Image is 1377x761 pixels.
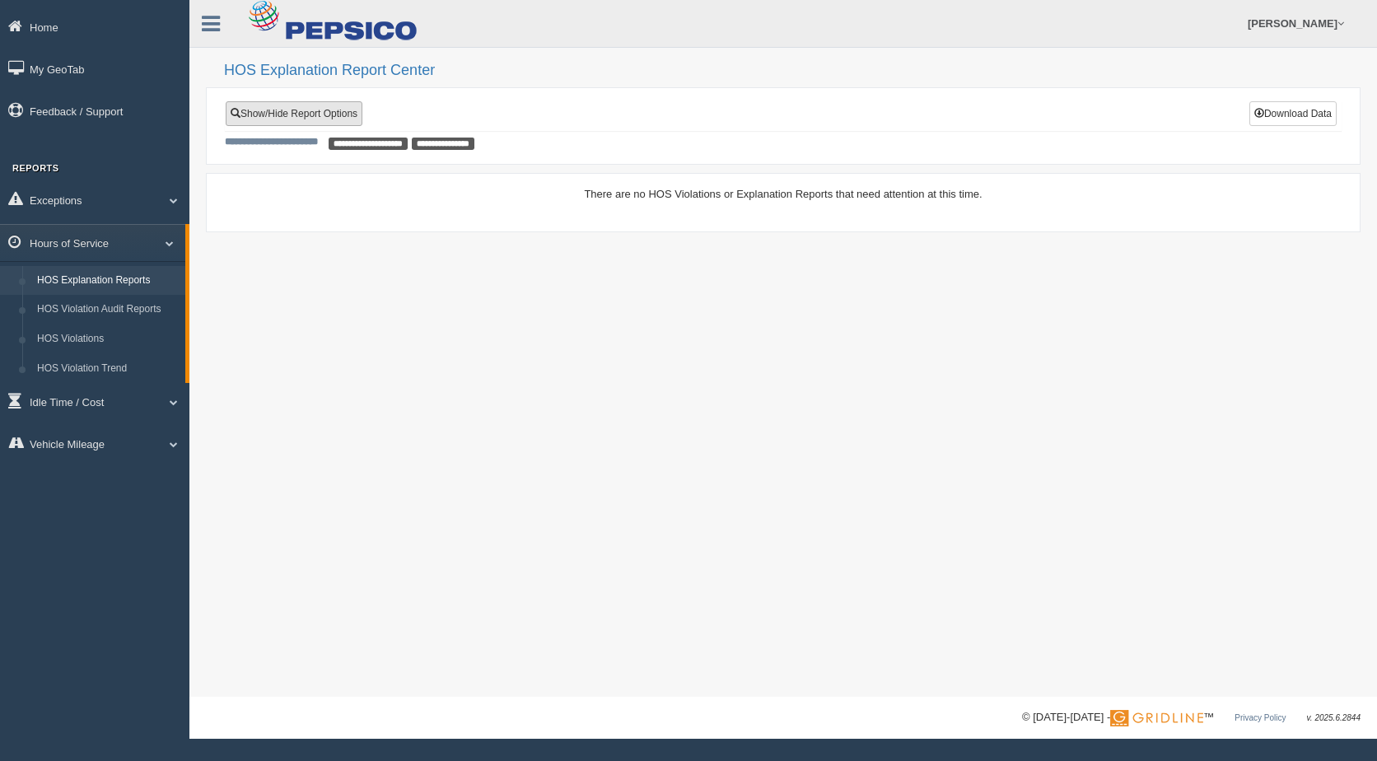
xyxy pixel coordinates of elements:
[1235,713,1286,722] a: Privacy Policy
[1022,709,1361,726] div: © [DATE]-[DATE] - ™
[30,266,185,296] a: HOS Explanation Reports
[1249,101,1337,126] button: Download Data
[1307,713,1361,722] span: v. 2025.6.2844
[224,63,1361,79] h2: HOS Explanation Report Center
[225,186,1342,202] div: There are no HOS Violations or Explanation Reports that need attention at this time.
[30,354,185,384] a: HOS Violation Trend
[1110,710,1203,726] img: Gridline
[30,324,185,354] a: HOS Violations
[226,101,362,126] a: Show/Hide Report Options
[30,295,185,324] a: HOS Violation Audit Reports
